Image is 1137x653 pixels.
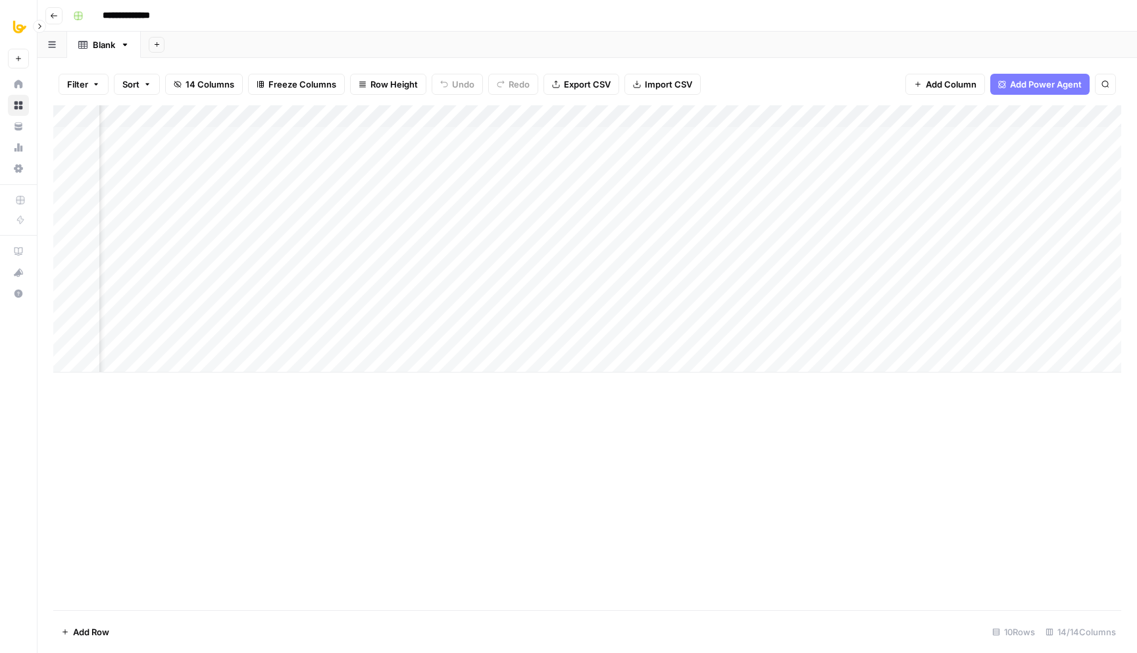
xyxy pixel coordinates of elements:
[268,78,336,91] span: Freeze Columns
[987,621,1040,642] div: 10 Rows
[543,74,619,95] button: Export CSV
[67,32,141,58] a: Blank
[350,74,426,95] button: Row Height
[509,78,530,91] span: Redo
[1040,621,1121,642] div: 14/14 Columns
[990,74,1090,95] button: Add Power Agent
[645,78,692,91] span: Import CSV
[8,116,29,137] a: Your Data
[8,262,29,283] button: What's new?
[8,11,29,43] button: Workspace: All About AI
[248,74,345,95] button: Freeze Columns
[432,74,483,95] button: Undo
[905,74,985,95] button: Add Column
[8,15,32,39] img: All About AI Logo
[488,74,538,95] button: Redo
[9,263,28,282] div: What's new?
[186,78,234,91] span: 14 Columns
[564,78,611,91] span: Export CSV
[452,78,474,91] span: Undo
[165,74,243,95] button: 14 Columns
[59,74,109,95] button: Filter
[8,283,29,304] button: Help + Support
[114,74,160,95] button: Sort
[53,621,117,642] button: Add Row
[624,74,701,95] button: Import CSV
[1010,78,1082,91] span: Add Power Agent
[8,158,29,179] a: Settings
[73,625,109,639] span: Add Row
[926,78,976,91] span: Add Column
[370,78,418,91] span: Row Height
[93,38,115,51] div: Blank
[67,78,88,91] span: Filter
[8,137,29,158] a: Usage
[8,241,29,262] a: AirOps Academy
[122,78,139,91] span: Sort
[8,95,29,116] a: Browse
[8,74,29,95] a: Home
